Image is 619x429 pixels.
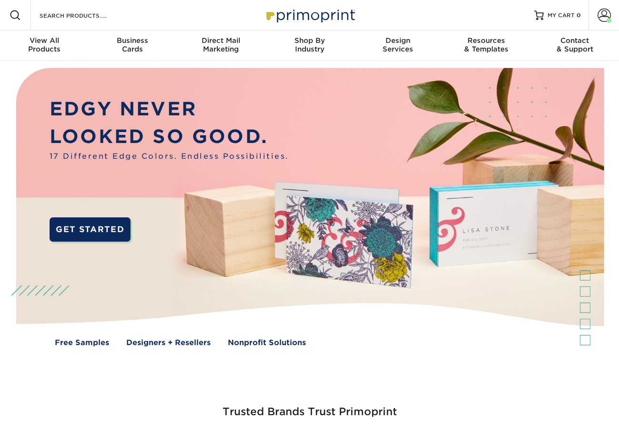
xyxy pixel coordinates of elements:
span: 17 Different Edge Colors. Endless Possibilities. [50,151,289,162]
a: Nonprofit Solutions [228,337,306,348]
span: MY CART [548,11,575,20]
a: Direct MailMarketing [177,31,265,61]
div: Services [354,36,442,53]
a: BusinessCards [89,31,177,61]
a: Resources& Templates [442,31,531,61]
span: Contact [530,36,619,45]
span: Resources [442,36,531,45]
div: Cards [89,36,177,53]
span: Design [354,36,442,45]
p: EDGY NEVER [50,95,289,123]
div: & Templates [442,36,531,53]
img: Primoprint [262,5,357,25]
a: Shop ByIndustry [265,31,354,61]
a: DesignServices [354,31,442,61]
a: Designers + Resellers [126,337,211,348]
div: Industry [265,36,354,53]
a: Contact& Support [530,31,619,61]
a: Free Samples [55,337,109,348]
p: LOOKED SO GOOD. [50,123,289,150]
div: & Support [530,36,619,53]
input: SEARCH PRODUCTS..... [39,10,132,21]
a: GET STARTED [50,217,131,242]
span: Business [89,36,177,45]
span: 0 [577,12,581,19]
span: Direct Mail [177,36,265,45]
div: Marketing [177,36,265,53]
span: Shop By [265,36,354,45]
